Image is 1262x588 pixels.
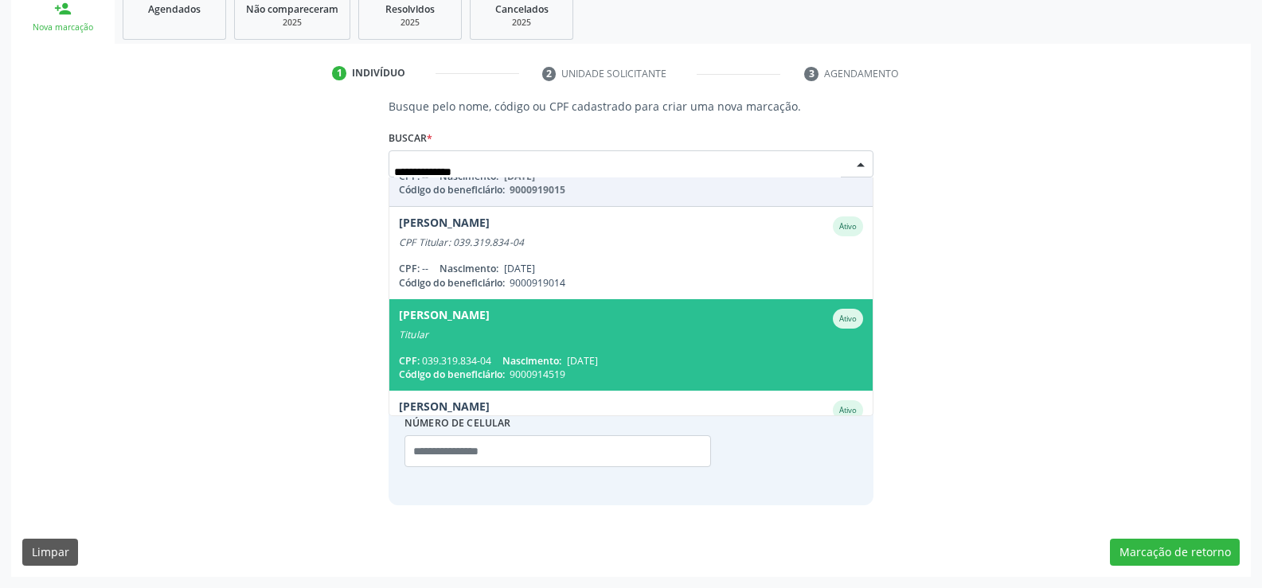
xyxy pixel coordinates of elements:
[502,354,561,368] span: Nascimento:
[246,2,338,16] span: Não compareceram
[399,329,863,341] div: Titular
[399,354,863,368] div: 039.319.834-04
[370,17,450,29] div: 2025
[399,368,505,381] span: Código do beneficiário:
[352,66,405,80] div: Indivíduo
[440,262,498,275] span: Nascimento:
[399,276,505,290] span: Código do beneficiário:
[246,17,338,29] div: 2025
[385,2,435,16] span: Resolvidos
[399,309,490,329] div: [PERSON_NAME]
[839,405,857,415] small: Ativo
[404,411,511,435] label: Número de celular
[504,262,535,275] span: [DATE]
[148,2,201,16] span: Agendados
[510,368,565,381] span: 9000914519
[332,66,346,80] div: 1
[399,400,490,420] div: [PERSON_NAME]
[399,354,420,368] span: CPF:
[839,313,857,324] small: Ativo
[399,262,420,275] span: CPF:
[389,126,432,150] label: Buscar
[399,236,863,249] div: CPF Titular: 039.319.834-04
[389,98,873,115] p: Busque pelo nome, código ou CPF cadastrado para criar uma nova marcação.
[567,354,598,368] span: [DATE]
[1110,539,1240,566] button: Marcação de retorno
[22,539,78,566] button: Limpar
[22,21,104,33] div: Nova marcação
[839,221,857,232] small: Ativo
[495,2,549,16] span: Cancelados
[399,216,490,236] div: [PERSON_NAME]
[510,276,565,290] span: 9000919014
[482,17,561,29] div: 2025
[399,262,863,275] div: --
